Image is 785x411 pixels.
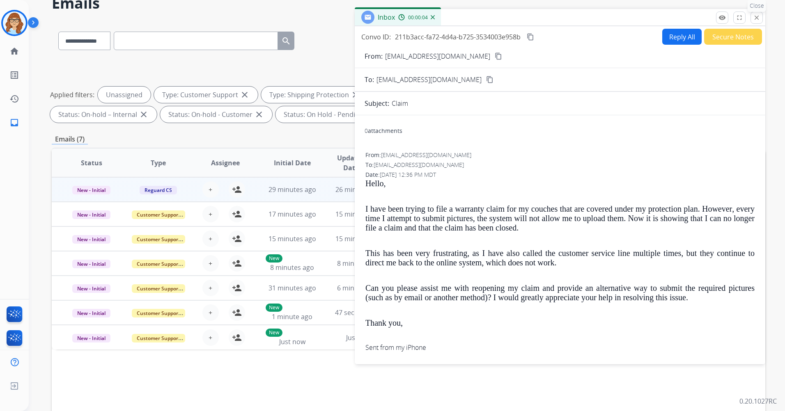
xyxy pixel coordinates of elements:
[132,334,185,342] span: Customer Support
[202,329,219,346] button: +
[232,333,242,342] mat-icon: person_add
[365,171,755,179] div: Date:
[272,312,312,321] span: 1 minute ago
[240,90,250,100] mat-icon: close
[72,284,110,293] span: New - Initial
[211,158,240,168] span: Assignee
[751,11,763,24] button: Close
[202,231,219,247] button: +
[9,70,19,80] mat-icon: list_alt
[132,309,185,317] span: Customer Support
[202,280,219,296] button: +
[365,98,389,108] p: Subject:
[266,329,282,337] p: New
[261,87,369,103] div: Type: Shipping Protection
[365,249,755,267] span: This has been very frustrating, as I have also called the customer service line multiple times, b...
[753,14,760,21] mat-icon: close
[333,153,370,173] span: Updated Date
[365,161,755,169] div: To:
[202,181,219,198] button: +
[9,46,19,56] mat-icon: home
[704,29,762,45] button: Secure Notes
[202,304,219,321] button: +
[281,36,291,46] mat-icon: search
[346,333,372,342] span: Just now
[718,14,726,21] mat-icon: remove_red_eye
[209,333,212,342] span: +
[269,234,316,243] span: 15 minutes ago
[139,110,149,119] mat-icon: close
[72,210,110,219] span: New - Initial
[365,151,755,159] div: From:
[132,235,185,244] span: Customer Support
[739,396,777,406] p: 0.20.1027RC
[209,234,212,244] span: +
[335,210,383,219] span: 15 minutes ago
[736,14,743,21] mat-icon: fullscreen
[72,235,110,244] span: New - Initial
[269,283,316,292] span: 31 minutes ago
[269,210,316,219] span: 17 minutes ago
[337,283,381,292] span: 6 minutes ago
[132,210,185,219] span: Customer Support
[395,32,521,41] span: 211b3acc-fa72-4d4a-b725-3534003e958b
[81,158,102,168] span: Status
[52,134,88,144] p: Emails (7)
[385,51,490,61] p: [EMAIL_ADDRESS][DOMAIN_NAME]
[209,283,212,293] span: +
[274,158,311,168] span: Initial Date
[365,75,374,84] p: To:
[365,204,755,232] span: I have been trying to file a warranty claim for my couches that are covered under my protection p...
[380,171,436,178] span: [DATE] 12:36 PM MDT
[365,283,755,302] span: Can you please assist me with reopening my claim and provide an alternative way to submit the req...
[486,76,493,83] mat-icon: content_copy
[209,209,212,219] span: +
[376,75,482,84] span: [EMAIL_ADDRESS][DOMAIN_NAME]
[365,127,368,135] span: 0
[160,106,272,123] div: Status: On-hold - Customer
[132,284,185,293] span: Customer Support
[374,161,464,169] span: [EMAIL_ADDRESS][DOMAIN_NAME]
[266,304,282,312] p: New
[232,234,242,244] mat-icon: person_add
[140,186,177,194] span: Reguard CS
[361,32,391,42] p: Convo ID:
[9,118,19,128] mat-icon: inbox
[72,309,110,317] span: New - Initial
[275,106,401,123] div: Status: On Hold - Pending Parts
[50,106,157,123] div: Status: On-hold – Internal
[408,14,428,21] span: 00:00:04
[151,158,166,168] span: Type
[335,185,383,194] span: 26 minutes ago
[72,186,110,194] span: New - Initial
[232,258,242,268] mat-icon: person_add
[365,127,402,135] div: attachments
[662,29,702,45] button: Reply All
[154,87,258,103] div: Type: Customer Support
[202,206,219,222] button: +
[365,342,755,352] div: Sent from my iPhone
[209,308,212,317] span: +
[381,151,471,159] span: [EMAIL_ADDRESS][DOMAIN_NAME]
[202,255,219,272] button: +
[365,51,383,61] p: From:
[254,110,264,119] mat-icon: close
[270,263,314,272] span: 8 minutes ago
[279,337,305,346] span: Just now
[266,254,282,263] p: New
[495,53,502,60] mat-icon: content_copy
[72,334,110,342] span: New - Initial
[232,308,242,317] mat-icon: person_add
[50,90,94,100] p: Applied filters:
[335,308,383,317] span: 47 seconds ago
[232,185,242,194] mat-icon: person_add
[72,260,110,268] span: New - Initial
[365,318,403,327] span: Thank you,
[337,259,381,268] span: 8 minutes ago
[335,234,383,243] span: 15 minutes ago
[378,13,395,22] span: Inbox
[3,11,26,34] img: avatar
[209,258,212,268] span: +
[269,185,316,194] span: 29 minutes ago
[232,209,242,219] mat-icon: person_add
